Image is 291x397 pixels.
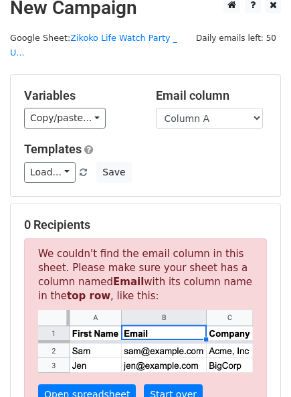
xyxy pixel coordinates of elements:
[24,218,267,232] h5: 0 Recipients
[24,162,76,183] a: Load...
[38,310,253,373] img: google_sheets_email_column-fe0440d1484b1afe603fdd0efe349d91248b687ca341fa437c667602712cb9b1.png
[24,88,136,103] h5: Variables
[96,162,131,183] button: Save
[67,290,110,302] strong: top row
[113,276,144,288] strong: Email
[224,333,291,397] iframe: Chat Widget
[24,142,82,156] a: Templates
[10,33,177,58] small: Google Sheet:
[24,108,106,129] a: Copy/paste...
[156,88,268,103] h5: Email column
[10,33,177,58] a: Zikoko Life Watch Party _ U...
[191,31,281,46] span: Daily emails left: 50
[191,33,281,43] a: Daily emails left: 50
